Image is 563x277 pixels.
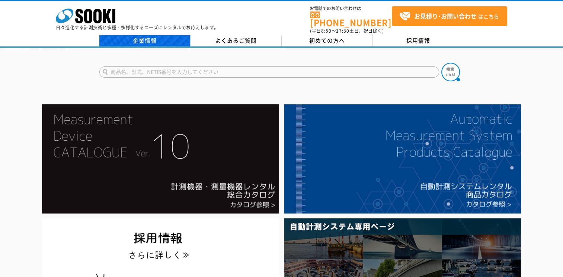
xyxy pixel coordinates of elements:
a: [PHONE_NUMBER] [310,12,392,27]
img: btn_search.png [441,63,460,81]
a: 企業情報 [99,35,191,46]
a: 初めての方へ [282,35,373,46]
a: 採用情報 [373,35,464,46]
input: 商品名、型式、NETIS番号を入力してください [99,66,439,78]
p: 日々進化する計測技術と多種・多様化するニーズにレンタルでお応えします。 [56,25,219,30]
span: 8:50 [321,27,332,34]
span: (平日 ～ 土日、祝日除く) [310,27,384,34]
span: はこちら [399,11,499,22]
span: 初めての方へ [309,36,345,45]
img: Catalog Ver10 [42,104,279,214]
span: 17:30 [336,27,349,34]
a: よくあるご質問 [191,35,282,46]
img: 自動計測システムカタログ [284,104,521,214]
span: お電話でのお問い合わせは [310,6,392,11]
a: お見積り･お問い合わせはこちら [392,6,507,26]
strong: お見積り･お問い合わせ [414,12,477,20]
